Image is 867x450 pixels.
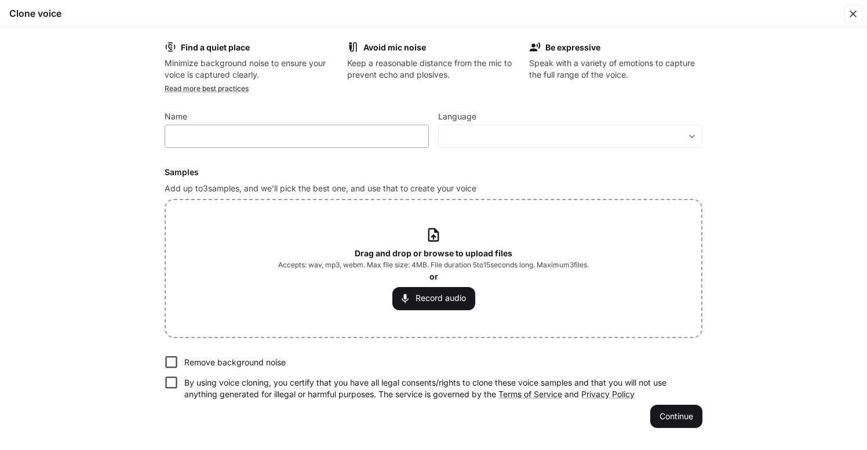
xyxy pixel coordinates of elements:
b: or [429,271,438,281]
h5: Clone voice [9,7,61,20]
p: By using voice cloning, you certify that you have all legal consents/rights to clone these voice ... [184,377,693,400]
p: Name [165,113,187,121]
button: Record audio [392,287,475,310]
b: Find a quiet place [181,42,250,52]
p: Language [438,113,476,121]
p: Keep a reasonable distance from the mic to prevent echo and plosives. [347,57,520,81]
h6: Samples [165,166,702,178]
b: Drag and drop or browse to upload files [355,248,512,258]
span: Accepts: wav, mp3, webm. Max file size: 4MB. File duration 5 to 15 seconds long. Maximum 3 files. [278,259,589,271]
a: Terms of Service [498,389,562,399]
button: Continue [650,405,702,428]
p: Speak with a variety of emotions to capture the full range of the voice. [529,57,702,81]
p: Minimize background noise to ensure your voice is captured clearly. [165,57,338,81]
a: Read more best practices [165,84,249,93]
div: ​ [439,130,702,142]
b: Be expressive [545,42,600,52]
a: Privacy Policy [581,389,635,399]
p: Remove background noise [184,357,286,368]
b: Avoid mic noise [363,42,426,52]
p: Add up to 3 samples, and we'll pick the best one, and use that to create your voice [165,183,702,194]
